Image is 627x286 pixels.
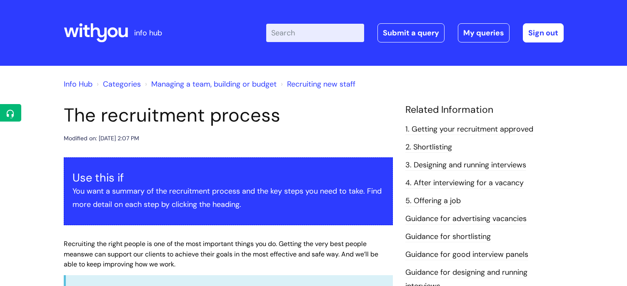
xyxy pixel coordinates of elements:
div: Modified on: [DATE] 2:07 PM [64,133,139,144]
a: 1. Getting your recruitment approved [405,124,533,135]
a: Guidance for shortlisting [405,231,491,242]
p: info hub [134,26,162,40]
a: Categories [103,79,141,89]
div: | - [266,23,564,42]
h3: Use this if [72,171,384,184]
a: 2. Shortlisting [405,142,452,153]
a: Guidance for advertising vacancies [405,214,527,224]
h1: The recruitment process [64,104,393,127]
input: Search [266,24,364,42]
a: Managing a team, building or budget [151,79,277,89]
li: Managing a team, building or budget [143,77,277,91]
a: 5. Offering a job [405,196,461,206]
h4: Related Information [405,104,564,116]
a: Sign out [523,23,564,42]
a: My queries [458,23,510,42]
a: 4. After interviewing for a vacancy [405,178,524,189]
a: Submit a query [377,23,445,42]
li: Solution home [95,77,141,91]
a: Guidance for good interview panels [405,249,528,260]
span: Recruiting the right people is one of the most important things you do. Getting the very best peo... [64,239,367,259]
span: we can support our clients to achieve their goals in the most effective and safe way. And we’ll b... [64,250,378,269]
li: Recruiting new staff [279,77,355,91]
a: Recruiting new staff [287,79,355,89]
a: Info Hub [64,79,92,89]
p: You want a summary of the recruitment process and the key steps you need to take. Find more detai... [72,184,384,211]
a: 3. Designing and running interviews [405,160,526,171]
